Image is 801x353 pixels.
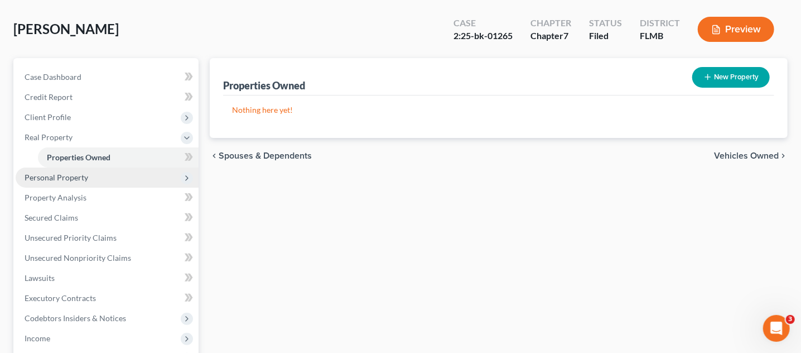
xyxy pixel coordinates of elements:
[38,147,199,168] a: Properties Owned
[25,253,131,263] span: Unsecured Nonpriority Claims
[640,30,680,42] div: FLMB
[16,67,199,87] a: Case Dashboard
[16,248,199,268] a: Unsecured Nonpriority Claims
[25,233,117,242] span: Unsecured Priority Claims
[25,273,55,283] span: Lawsuits
[589,17,622,30] div: Status
[692,67,770,88] button: New Property
[530,30,571,42] div: Chapter
[25,193,86,202] span: Property Analysis
[453,17,513,30] div: Case
[25,112,71,122] span: Client Profile
[640,17,680,30] div: District
[16,268,199,288] a: Lawsuits
[25,72,81,82] span: Case Dashboard
[16,208,199,228] a: Secured Claims
[223,79,305,92] div: Properties Owned
[16,288,199,308] a: Executory Contracts
[25,293,96,303] span: Executory Contracts
[563,30,568,41] span: 7
[589,30,622,42] div: Filed
[25,92,73,102] span: Credit Report
[714,151,779,160] span: Vehicles Owned
[453,30,513,42] div: 2:25-bk-01265
[25,132,73,142] span: Real Property
[16,228,199,248] a: Unsecured Priority Claims
[530,17,571,30] div: Chapter
[47,152,110,162] span: Properties Owned
[210,151,219,160] i: chevron_left
[763,315,790,342] iframe: Intercom live chat
[25,313,126,323] span: Codebtors Insiders & Notices
[219,151,312,160] span: Spouses & Dependents
[16,188,199,208] a: Property Analysis
[25,173,88,182] span: Personal Property
[232,104,765,116] p: Nothing here yet!
[25,213,78,222] span: Secured Claims
[714,151,788,160] button: Vehicles Owned chevron_right
[210,151,312,160] button: chevron_left Spouses & Dependents
[786,315,795,324] span: 3
[16,87,199,107] a: Credit Report
[25,333,50,343] span: Income
[698,17,774,42] button: Preview
[779,151,788,160] i: chevron_right
[13,21,119,37] span: [PERSON_NAME]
